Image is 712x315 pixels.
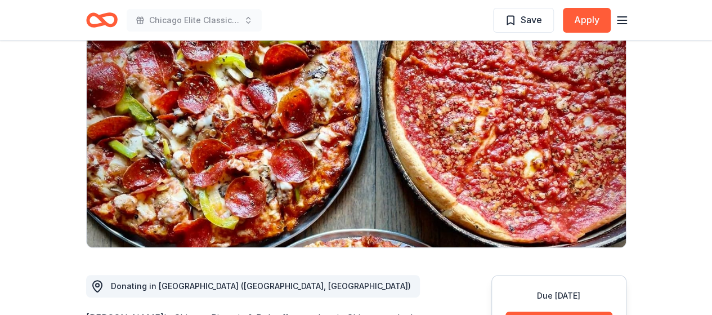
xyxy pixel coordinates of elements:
[563,8,611,33] button: Apply
[87,32,626,247] img: Image for Georgio's Chicago Pizzeria & Pub
[505,289,612,303] div: Due [DATE]
[521,12,542,27] span: Save
[111,281,411,291] span: Donating in [GEOGRAPHIC_DATA] ([GEOGRAPHIC_DATA], [GEOGRAPHIC_DATA])
[127,9,262,32] button: Chicago Elite Classic 2025 Basketball Showcase
[149,14,239,27] span: Chicago Elite Classic 2025 Basketball Showcase
[86,7,118,33] a: Home
[493,8,554,33] button: Save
